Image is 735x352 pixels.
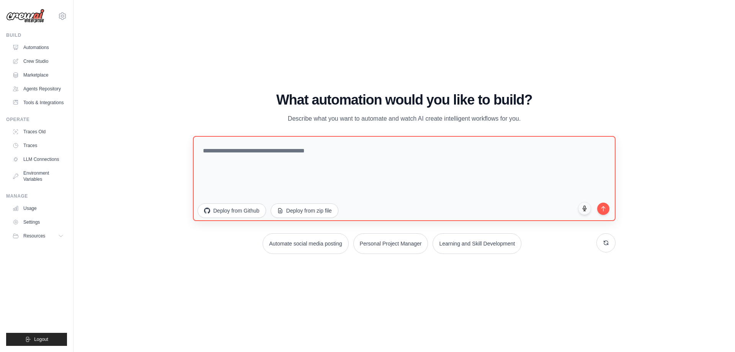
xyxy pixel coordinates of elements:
a: Agents Repository [9,83,67,95]
a: Traces Old [9,126,67,138]
div: Build [6,32,67,38]
button: Resources [9,230,67,242]
a: LLM Connections [9,153,67,165]
button: Deploy from zip file [271,203,338,218]
iframe: Chat Widget [697,315,735,352]
button: Personal Project Manager [353,233,428,254]
button: Logout [6,333,67,346]
a: Crew Studio [9,55,67,67]
a: Settings [9,216,67,228]
div: Operate [6,116,67,123]
button: Automate social media posting [263,233,349,254]
a: Usage [9,202,67,214]
div: Manage [6,193,67,199]
span: Resources [23,233,45,239]
h1: What automation would you like to build? [193,92,616,108]
a: Automations [9,41,67,54]
a: Environment Variables [9,167,67,185]
button: Learning and Skill Development [433,233,521,254]
a: Tools & Integrations [9,97,67,109]
a: Marketplace [9,69,67,81]
span: Logout [34,336,48,342]
a: Traces [9,139,67,152]
button: Deploy from Github [198,203,266,218]
img: Logo [6,9,44,23]
p: Describe what you want to automate and watch AI create intelligent workflows for you. [276,114,533,124]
